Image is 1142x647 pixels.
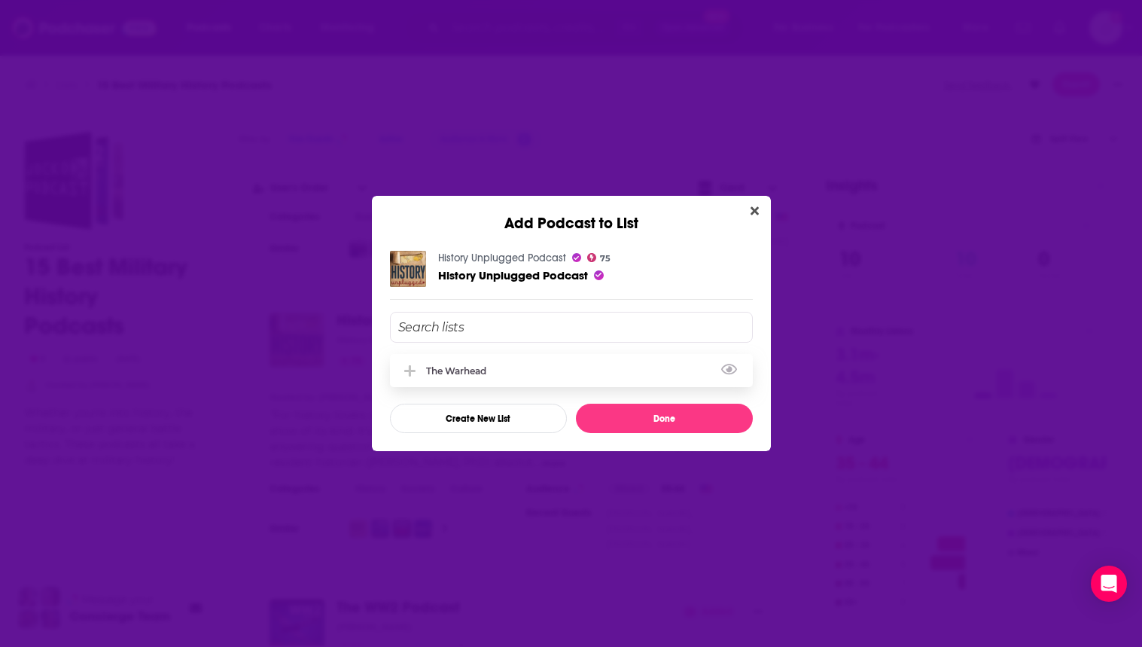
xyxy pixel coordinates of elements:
div: The Warhead [390,354,753,387]
div: The Warhead [426,365,495,377]
img: History Unplugged Podcast [390,251,426,287]
input: Search lists [390,312,753,343]
div: Add Podcast To List [390,312,753,433]
button: Create New List [390,404,567,433]
div: Add Podcast to List [372,196,771,233]
button: Close [745,202,765,221]
span: 75 [600,255,611,262]
button: Done [576,404,753,433]
a: History Unplugged Podcast [438,252,566,264]
button: View Link [486,374,495,375]
div: Open Intercom Messenger [1091,566,1127,602]
a: History Unplugged Podcast [438,268,588,282]
a: 75 [587,253,611,262]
